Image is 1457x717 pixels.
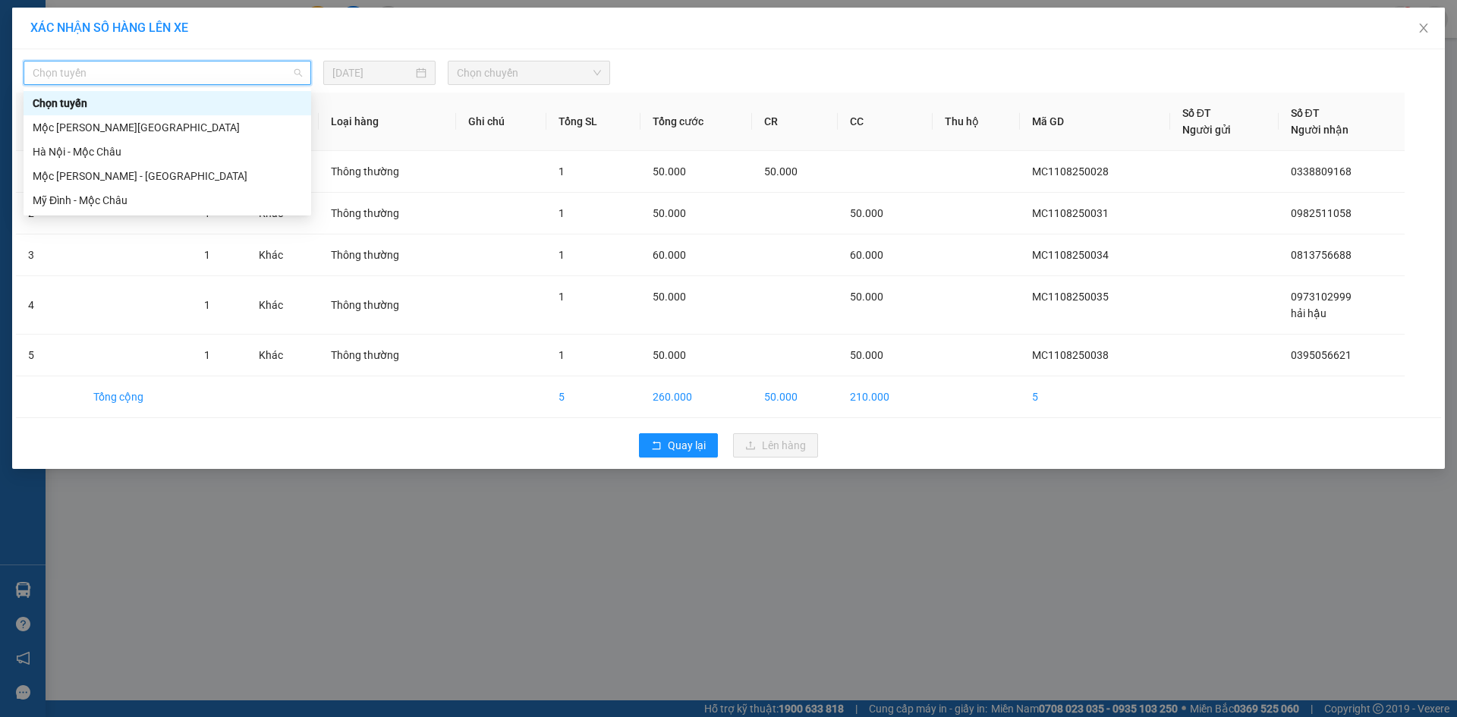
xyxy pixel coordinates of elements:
span: MC1108250034 [1032,249,1109,261]
span: Người gửi: [6,86,46,96]
span: 0395056621 [1291,349,1352,361]
span: hải hậu [1291,307,1326,319]
span: Quay lại [668,437,706,454]
span: Người nhận: [6,96,53,106]
td: 4 [16,276,81,335]
span: 0982511058 [1291,207,1352,219]
span: 50.000 [764,165,798,178]
span: 1 [559,165,565,178]
td: 50.000 [752,376,838,418]
th: CC [838,93,933,151]
span: Chọn chuyến [457,61,601,84]
span: 50.000 [653,165,686,178]
span: close [1418,22,1430,34]
th: Ghi chú [456,93,546,151]
span: 1 [204,249,210,261]
th: Tổng cước [640,93,752,151]
em: Logistics [49,46,97,61]
div: Hà Nội - Mộc Châu [24,140,311,164]
td: 5 [546,376,640,418]
span: MC1108250038 [1032,349,1109,361]
td: Thông thường [319,276,457,335]
span: 50.000 [653,349,686,361]
td: 210.000 [838,376,933,418]
td: 5 [1020,376,1170,418]
span: 50.000 [850,291,883,303]
span: 1 [559,349,565,361]
td: Khác [247,276,319,335]
td: 5 [16,335,81,376]
input: 11/08/2025 [332,64,413,81]
span: Số ĐT [1291,107,1320,119]
th: CR [752,93,838,151]
span: Số ĐT [1182,107,1211,119]
span: rollback [651,440,662,452]
span: 60.000 [653,249,686,261]
span: XUANTRANG [28,27,117,43]
td: Thông thường [319,234,457,276]
span: 0981 559 551 [146,40,221,55]
th: Loại hàng [319,93,457,151]
span: 0338809168 [1291,165,1352,178]
span: MC1108250035 [1032,291,1109,303]
span: 50.000 [850,349,883,361]
div: Chọn tuyến [33,95,302,112]
span: Chọn tuyến [33,61,302,84]
span: 0973102999 [1291,291,1352,303]
span: MC1108250031 [1032,207,1109,219]
span: HAIVAN [47,8,99,24]
td: Tổng cộng [81,376,192,418]
div: Mộc Châu - Mỹ Đình [24,164,311,188]
td: Thông thường [319,193,457,234]
button: rollbackQuay lại [639,433,718,458]
td: 3 [16,234,81,276]
td: 1 [16,151,81,193]
span: XÁC NHẬN SỐ HÀNG LÊN XE [30,20,188,35]
div: Chọn tuyến [24,91,311,115]
button: Close [1402,8,1445,50]
td: 2 [16,193,81,234]
div: Mộc [PERSON_NAME] - [GEOGRAPHIC_DATA] [33,168,302,184]
td: Khác [247,335,319,376]
span: 0395056621 [6,107,112,128]
span: Người gửi [1182,124,1231,136]
span: Người nhận [1291,124,1348,136]
td: Khác [247,234,319,276]
span: 1 [204,349,210,361]
td: Thông thường [319,151,457,193]
span: 1 [559,249,565,261]
th: STT [16,93,81,151]
th: Thu hộ [933,93,1020,151]
span: 50.000 [653,291,686,303]
span: 1 [559,291,565,303]
span: 60.000 [850,249,883,261]
button: uploadLên hàng [733,433,818,458]
div: Mỹ Đình - Mộc Châu [24,188,311,212]
span: 50.000 [653,207,686,219]
span: VP [PERSON_NAME] [143,15,221,38]
div: Mộc Châu - Hà Nội [24,115,311,140]
span: 0813756688 [1291,249,1352,261]
span: 1 [204,299,210,311]
td: Thông thường [319,335,457,376]
span: 1 [559,207,565,219]
div: Mộc [PERSON_NAME][GEOGRAPHIC_DATA] [33,119,302,136]
div: Hà Nội - Mộc Châu [33,143,302,160]
td: 260.000 [640,376,752,418]
span: 50.000 [850,207,883,219]
span: MC1108250028 [1032,165,1109,178]
div: Mỹ Đình - Mộc Châu [33,192,302,209]
th: Mã GD [1020,93,1170,151]
th: Tổng SL [546,93,640,151]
